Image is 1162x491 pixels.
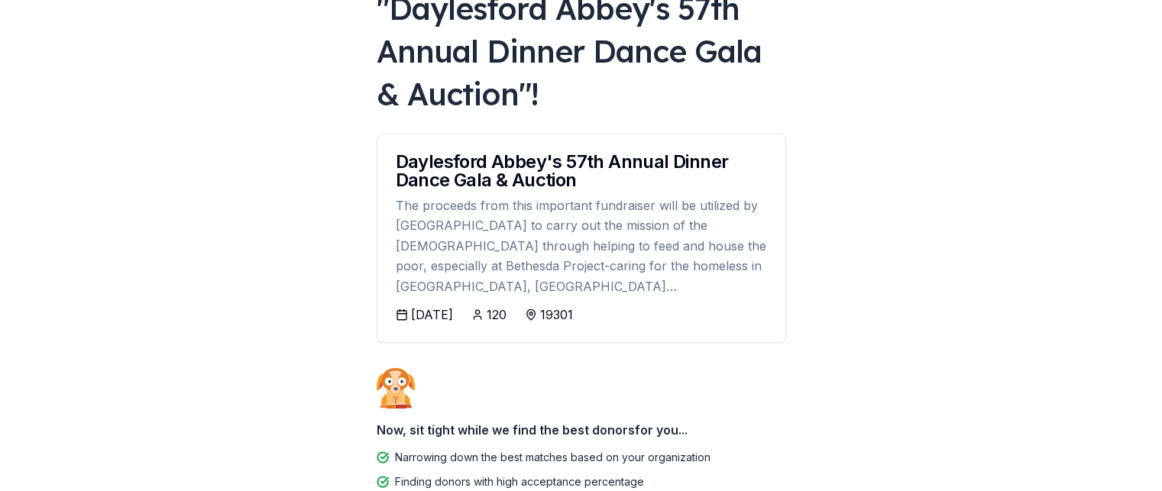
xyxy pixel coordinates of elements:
div: [DATE] [411,305,453,324]
div: Daylesford Abbey's 57th Annual Dinner Dance Gala & Auction [396,153,767,189]
div: 19301 [540,305,573,324]
div: Finding donors with high acceptance percentage [395,473,644,491]
div: Now, sit tight while we find the best donors for you... [377,415,786,445]
div: The proceeds from this important fundraiser will be utilized by [GEOGRAPHIC_DATA] to carry out th... [396,195,767,296]
img: Dog waiting patiently [377,367,415,409]
div: Narrowing down the best matches based on your organization [395,448,710,467]
div: 120 [487,305,507,324]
